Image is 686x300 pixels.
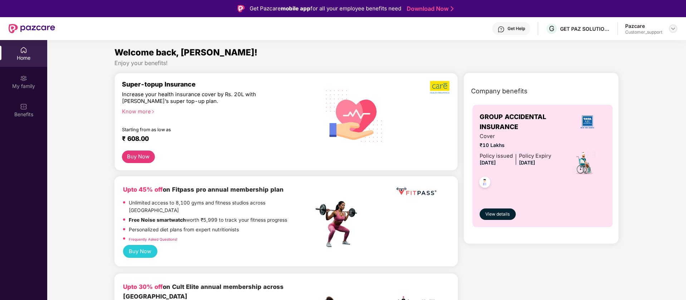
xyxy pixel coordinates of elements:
div: Get Pazcare for all your employee benefits need [250,4,401,13]
img: Logo [237,5,245,12]
div: Customer_support [625,29,662,35]
img: svg+xml;base64,PHN2ZyBpZD0iRHJvcGRvd24tMzJ4MzIiIHhtbG5zPSJodHRwOi8vd3d3LnczLm9yZy8yMDAwL3N2ZyIgd2... [670,26,676,31]
a: Download Now [407,5,451,13]
img: svg+xml;base64,PHN2ZyB3aWR0aD0iMjAiIGhlaWdodD0iMjAiIHZpZXdCb3g9IjAgMCAyMCAyMCIgZmlsbD0ibm9uZSIgeG... [20,75,27,82]
span: [DATE] [480,160,496,166]
b: Upto 30% off [123,283,163,290]
div: Know more [122,108,309,113]
span: G [549,24,554,33]
div: Pazcare [625,23,662,29]
a: Frequently Asked Questions! [129,237,177,241]
div: Enjoy your benefits! [114,59,619,67]
div: Starting from as low as [122,127,283,132]
span: Company benefits [471,86,528,96]
p: worth ₹5,999 to track your fitness progress [129,216,287,224]
div: GET PAZ SOLUTIONS PRIVATE LIMTED [560,25,610,32]
span: Cover [480,132,551,141]
span: View details [485,211,510,218]
img: New Pazcare Logo [9,24,55,33]
img: svg+xml;base64,PHN2ZyBpZD0iSG9tZSIgeG1sbnM9Imh0dHA6Ly93d3cudzMub3JnLzIwMDAvc3ZnIiB3aWR0aD0iMjAiIG... [20,46,27,54]
b: Upto 45% off [123,186,163,193]
p: Personalized diet plans from expert nutritionists [129,226,239,234]
img: Stroke [451,5,454,13]
b: on Cult Elite annual membership across [GEOGRAPHIC_DATA] [123,283,284,300]
img: svg+xml;base64,PHN2ZyBpZD0iSGVscC0zMngzMiIgeG1sbnM9Imh0dHA6Ly93d3cudzMub3JnLzIwMDAvc3ZnIiB3aWR0aD... [498,26,505,33]
strong: mobile app [281,5,310,12]
img: fpp.png [313,199,363,249]
button: Buy Now [122,151,155,163]
span: [DATE] [519,160,535,166]
div: Increase your health insurance cover by Rs. 20L with [PERSON_NAME]’s super top-up plan. [122,91,283,105]
img: svg+xml;base64,PHN2ZyBpZD0iQmVuZWZpdHMiIHhtbG5zPSJodHRwOi8vd3d3LnczLm9yZy8yMDAwL3N2ZyIgd2lkdGg9Ij... [20,103,27,110]
img: b5dec4f62d2307b9de63beb79f102df3.png [430,80,450,94]
span: Welcome back, [PERSON_NAME]! [114,47,258,58]
b: on Fitpass pro annual membership plan [123,186,284,193]
div: Policy issued [480,152,513,160]
img: svg+xml;base64,PHN2ZyB4bWxucz0iaHR0cDovL3d3dy53My5vcmcvMjAwMC9zdmciIHhtbG5zOnhsaW5rPSJodHRwOi8vd3... [320,81,388,150]
span: right [151,110,155,114]
img: fppp.png [395,185,438,198]
img: svg+xml;base64,PHN2ZyB4bWxucz0iaHR0cDovL3d3dy53My5vcmcvMjAwMC9zdmciIHdpZHRoPSI0OC45NDMiIGhlaWdodD... [476,174,494,192]
span: GROUP ACCIDENTAL INSURANCE [480,112,569,132]
button: View details [480,208,516,220]
div: Super-topup Insurance [122,80,314,88]
img: insurerLogo [578,112,597,132]
div: ₹ 608.00 [122,135,307,143]
strong: Free Noise smartwatch [129,217,186,223]
img: icon [572,151,597,176]
p: Unlimited access to 8,100 gyms and fitness studios across [GEOGRAPHIC_DATA] [129,199,313,215]
div: Get Help [508,26,525,31]
button: Buy Now [123,245,157,258]
span: ₹10 Lakhs [480,142,551,149]
div: Policy Expiry [519,152,551,160]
